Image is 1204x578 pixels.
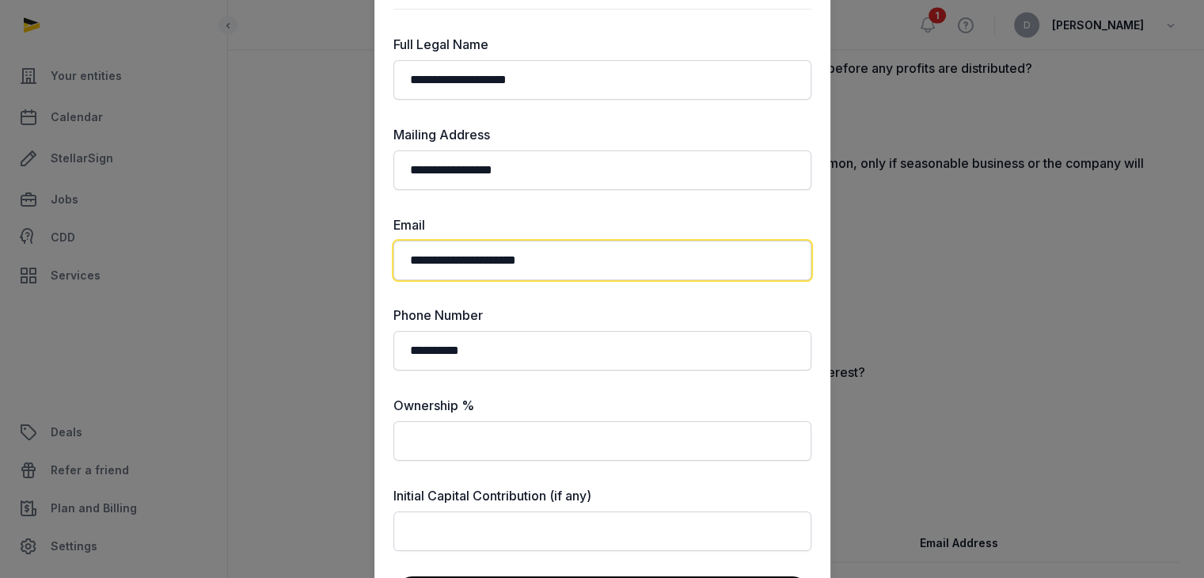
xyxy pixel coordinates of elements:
label: Email [393,215,811,234]
label: Phone Number [393,306,811,325]
label: Mailing Address [393,125,811,144]
iframe: Chat Widget [920,395,1204,578]
label: Initial Capital Contribution (if any) [393,486,811,505]
label: Full Legal Name [393,35,811,54]
label: Ownership % [393,396,811,415]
